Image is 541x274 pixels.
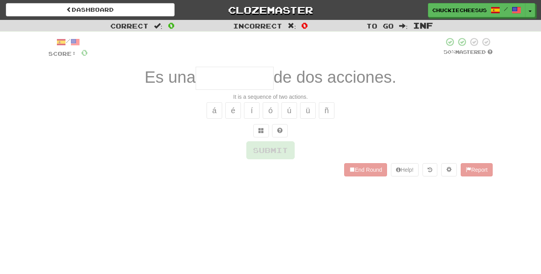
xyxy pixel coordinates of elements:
[366,22,394,30] span: To go
[48,50,76,57] span: Score:
[110,22,149,30] span: Correct
[48,37,88,47] div: /
[48,93,493,101] div: It is a sequence of two actions.
[6,3,175,16] a: Dashboard
[244,102,260,119] button: í
[225,102,241,119] button: é
[428,3,525,17] a: chuckiecheesus /
[399,23,408,29] span: :
[504,6,508,12] span: /
[246,141,295,159] button: Submit
[274,68,396,86] span: de dos acciones.
[272,124,288,137] button: Single letter hint - you only get 1 per sentence and score half the points! alt+h
[319,102,334,119] button: ñ
[186,3,355,17] a: Clozemaster
[461,163,493,176] button: Report
[423,163,437,176] button: Round history (alt+y)
[168,21,175,30] span: 0
[207,102,222,119] button: á
[444,49,493,56] div: Mastered
[301,21,308,30] span: 0
[281,102,297,119] button: ú
[81,48,88,57] span: 0
[413,21,433,30] span: Inf
[444,49,455,55] span: 50 %
[432,7,487,14] span: chuckiecheesus
[263,102,278,119] button: ó
[344,163,387,176] button: End Round
[253,124,269,137] button: Switch sentence to multiple choice alt+p
[154,23,163,29] span: :
[288,23,296,29] span: :
[233,22,282,30] span: Incorrect
[145,68,196,86] span: Es una
[300,102,316,119] button: ü
[391,163,419,176] button: Help!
